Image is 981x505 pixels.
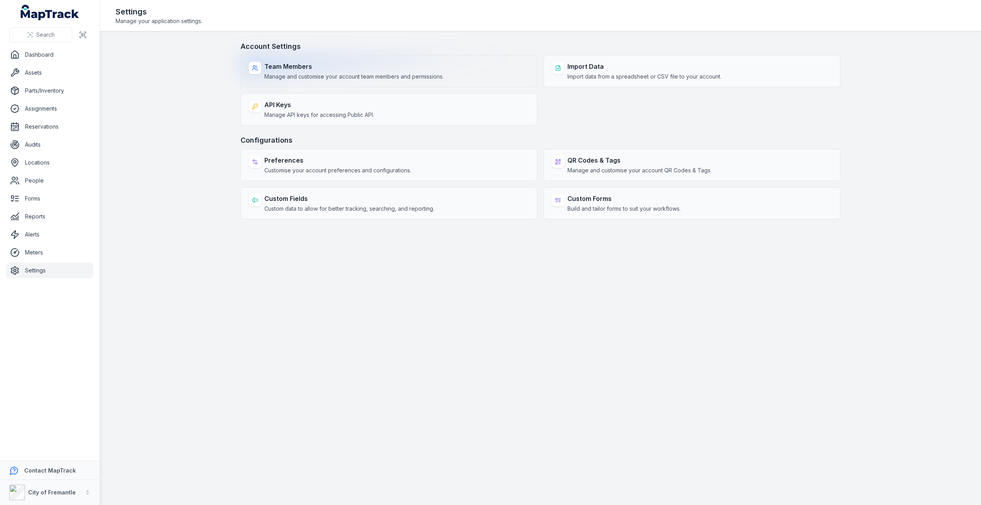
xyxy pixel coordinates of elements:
span: Manage and customise your account QR Codes & Tags. [567,167,712,174]
strong: API Keys [264,100,374,109]
span: Manage and customise your account team members and permissions. [264,73,444,81]
a: MapTrack [21,5,79,20]
a: Settings [6,263,93,278]
a: Alerts [6,227,93,242]
h3: Account Settings [241,41,840,52]
span: Build and tailor forms to suit your workflows. [567,205,681,213]
a: Meters [6,245,93,260]
a: Audits [6,137,93,152]
span: Manage your application settings. [116,17,202,25]
a: Assignments [6,101,93,116]
a: Parts/Inventory [6,83,93,98]
strong: Custom Forms [567,194,681,203]
a: Locations [6,155,93,170]
a: Import DataImport data from a spreadsheet or CSV file to your account. [544,55,840,87]
strong: Import Data [567,62,721,71]
span: Import data from a spreadsheet or CSV file to your account. [567,73,721,81]
span: Search [36,31,55,39]
strong: Preferences [264,156,411,165]
a: QR Codes & TagsManage and customise your account QR Codes & Tags. [544,149,840,181]
a: Forms [6,191,93,206]
strong: Team Members [264,62,444,71]
span: Custom data to allow for better tracking, searching, and reporting. [264,205,434,213]
a: Reports [6,209,93,224]
a: Reservations [6,119,93,134]
strong: Contact MapTrack [24,467,76,474]
strong: QR Codes & Tags [567,156,712,165]
a: Assets [6,65,93,81]
button: Search [9,27,72,42]
a: API KeysManage API keys for accessing Public API. [241,93,537,125]
a: PreferencesCustomise your account preferences and configurations. [241,149,537,181]
a: People [6,173,93,188]
a: Custom FormsBuild and tailor forms to suit your workflows. [544,187,840,219]
h2: Settings [116,6,202,17]
a: Team MembersManage and customise your account team members and permissions. [241,55,537,87]
h3: Configurations [241,135,840,146]
strong: City of Fremantle [28,489,76,496]
span: Customise your account preferences and configurations. [264,167,411,174]
a: Dashboard [6,47,93,63]
span: Manage API keys for accessing Public API. [264,111,374,119]
a: Custom FieldsCustom data to allow for better tracking, searching, and reporting. [241,187,537,219]
strong: Custom Fields [264,194,434,203]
